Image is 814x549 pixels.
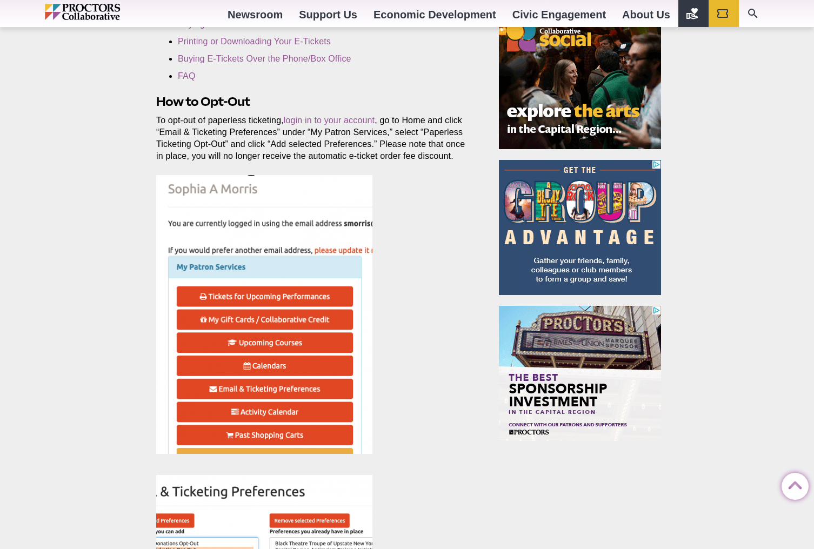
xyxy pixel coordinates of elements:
img: Proctors logo [45,4,166,20]
p: To opt-out of paperless ticketing, , go to Home and click “Email & Ticketing Preferences” under “... [156,115,474,162]
strong: How to Opt-Out [156,95,250,109]
a: FAQ [178,71,196,81]
a: Buying E-Tickets Over the Phone/Box Office [178,54,351,63]
iframe: Advertisement [499,160,661,295]
a: login in to your account [284,116,375,125]
a: Printing or Downloading Your E-Tickets [178,37,331,46]
iframe: Advertisement [499,306,661,441]
a: Back to Top [782,473,803,495]
iframe: Advertisement [499,14,661,149]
